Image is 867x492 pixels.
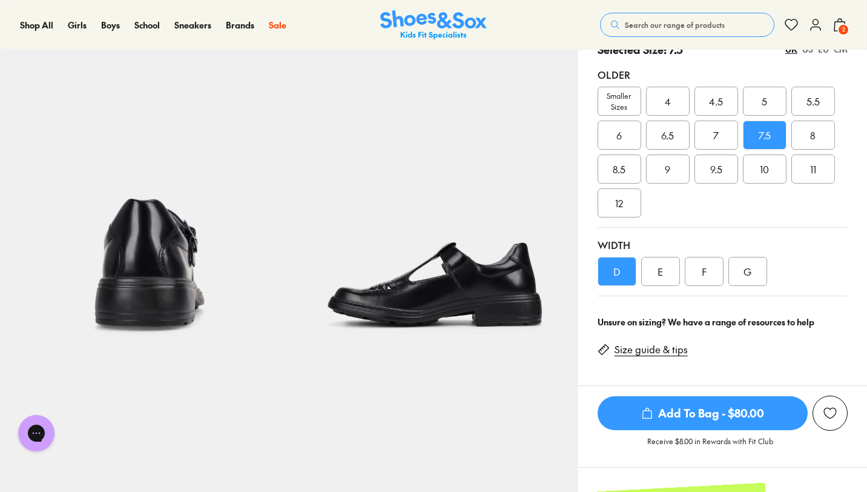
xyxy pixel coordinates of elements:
[713,128,719,142] span: 7
[269,19,286,32] a: Sale
[600,13,774,37] button: Search our range of products
[685,257,724,286] div: F
[598,67,848,82] div: Older
[728,257,767,286] div: G
[598,316,848,328] div: Unsure on sizing? We have a range of resources to help
[665,94,671,108] span: 4
[759,128,771,142] span: 7.5
[837,24,849,36] span: 2
[762,94,767,108] span: 5
[760,162,769,176] span: 10
[665,162,670,176] span: 9
[380,10,487,40] img: SNS_Logo_Responsive.svg
[616,128,622,142] span: 6
[101,19,120,32] a: Boys
[20,19,53,32] a: Shop All
[613,162,625,176] span: 8.5
[810,162,816,176] span: 11
[647,436,773,457] p: Receive $8.00 in Rewards with Fit Club
[598,396,808,431] button: Add To Bag - $80.00
[174,19,211,32] a: Sneakers
[709,94,723,108] span: 4.5
[12,411,61,456] iframe: Gorgias live chat messenger
[68,19,87,32] a: Girls
[813,396,848,431] button: Add to Wishlist
[641,257,680,286] div: E
[134,19,160,32] a: School
[710,162,722,176] span: 9.5
[289,75,578,364] img: 7-332641_1
[810,128,816,142] span: 8
[598,257,636,286] div: D
[832,12,847,38] button: 2
[615,343,688,356] a: Size guide & tips
[661,128,674,142] span: 6.5
[226,19,254,32] a: Brands
[806,94,820,108] span: 5.5
[598,396,808,430] span: Add To Bag - $80.00
[615,196,623,210] span: 12
[625,19,725,30] span: Search our range of products
[598,238,848,252] div: Width
[380,10,487,40] a: Shoes & Sox
[598,90,641,112] span: Smaller Sizes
